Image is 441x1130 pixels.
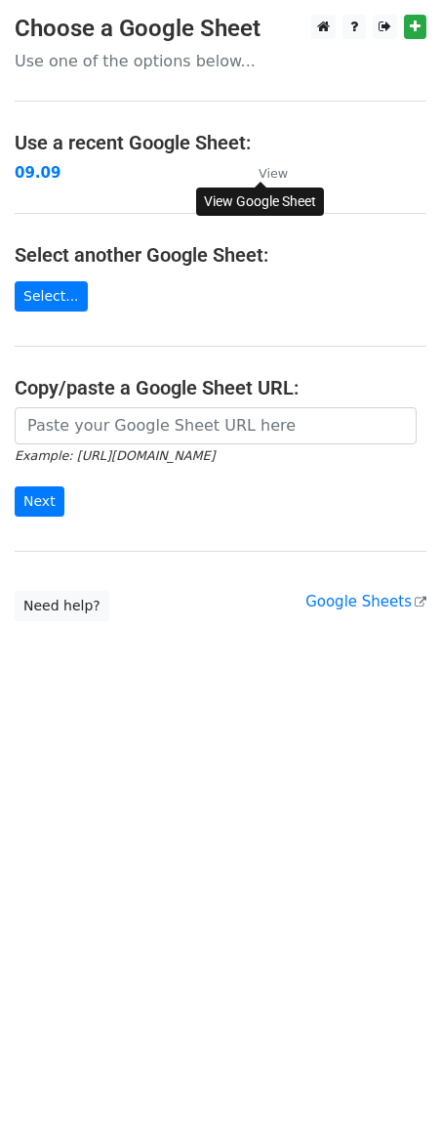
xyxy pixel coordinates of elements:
[15,243,426,267] h4: Select another Google Sheet:
[343,1036,441,1130] div: Sohbet Aracı
[15,51,426,71] p: Use one of the options below...
[15,486,64,517] input: Next
[15,15,426,43] h3: Choose a Google Sheet
[343,1036,441,1130] iframe: Chat Widget
[15,164,60,182] a: 09.09
[259,166,288,181] small: View
[15,407,417,444] input: Paste your Google Sheet URL here
[15,376,426,399] h4: Copy/paste a Google Sheet URL:
[239,164,288,182] a: View
[196,188,324,216] div: View Google Sheet
[15,131,426,154] h4: Use a recent Google Sheet:
[15,281,88,312] a: Select...
[305,593,426,610] a: Google Sheets
[15,448,215,463] small: Example: [URL][DOMAIN_NAME]
[15,591,109,621] a: Need help?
